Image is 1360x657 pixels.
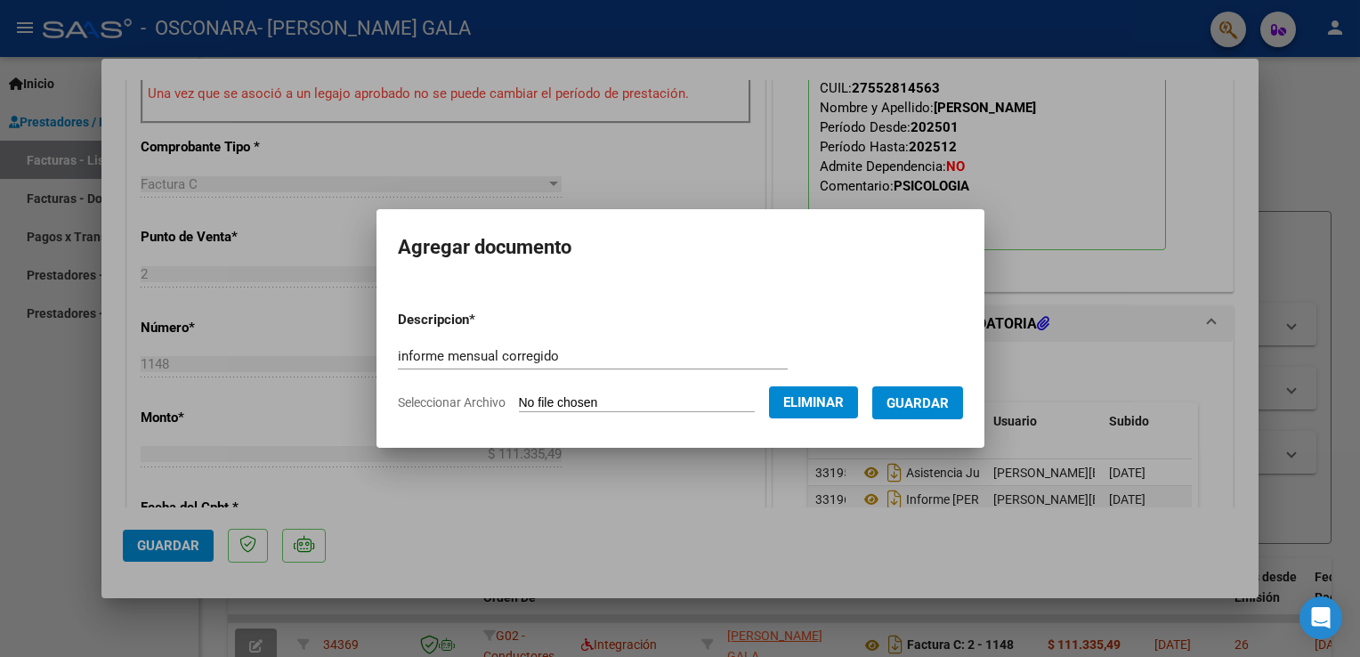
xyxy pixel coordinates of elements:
p: Descripcion [398,310,568,330]
span: Guardar [886,395,949,411]
h2: Agregar documento [398,231,963,264]
span: Seleccionar Archivo [398,395,506,410]
button: Guardar [872,386,963,419]
div: Open Intercom Messenger [1299,596,1342,639]
button: Eliminar [769,386,858,418]
span: Eliminar [783,394,844,410]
